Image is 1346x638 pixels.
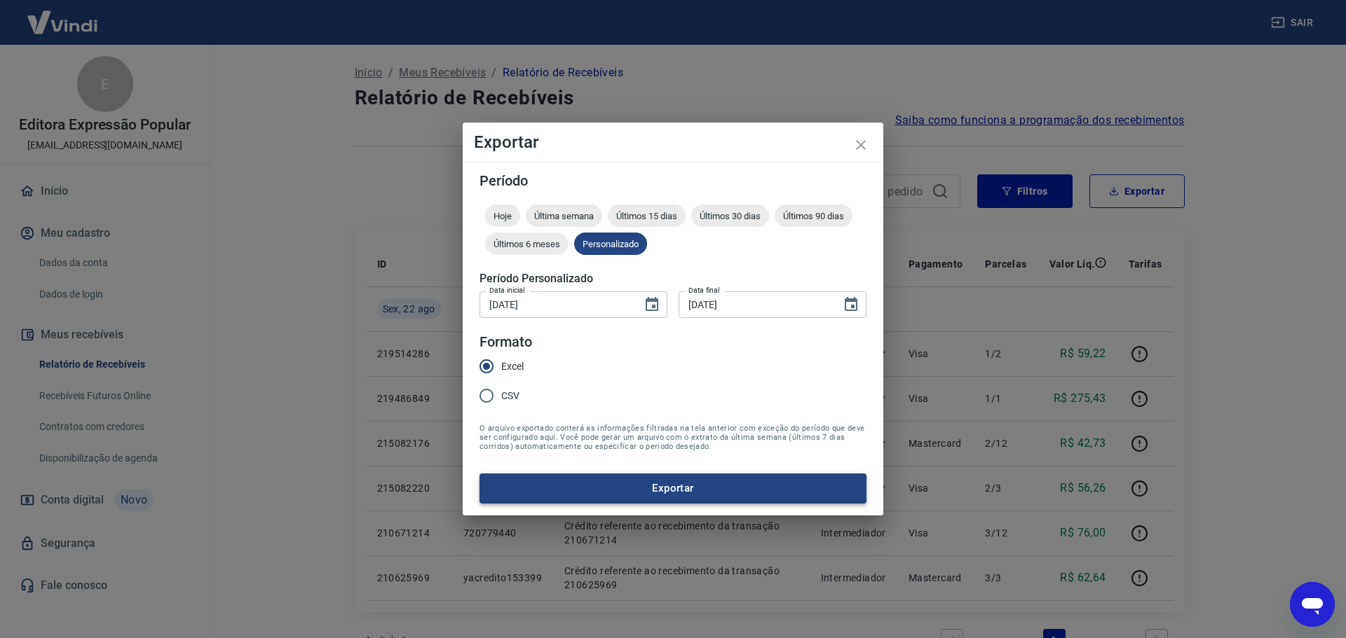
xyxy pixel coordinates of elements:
input: DD/MM/YYYY [679,291,831,317]
h5: Período Personalizado [480,272,866,286]
h4: Exportar [474,134,872,151]
button: Choose date, selected date is 22 de ago de 2025 [638,291,666,319]
span: CSV [501,389,519,403]
div: Última semana [526,204,602,227]
span: Últimos 90 dias [775,211,852,221]
span: Hoje [485,211,520,221]
span: Última semana [526,211,602,221]
div: Últimos 30 dias [691,204,769,227]
div: Últimos 15 dias [608,204,686,227]
input: DD/MM/YYYY [480,291,632,317]
div: Hoje [485,204,520,227]
div: Personalizado [574,233,647,255]
span: Últimos 6 meses [485,239,569,249]
button: Choose date, selected date is 22 de ago de 2025 [837,291,865,319]
div: Últimos 6 meses [485,233,569,255]
span: Excel [501,359,524,374]
span: Personalizado [574,239,647,249]
label: Data inicial [489,285,525,296]
h5: Período [480,174,866,188]
legend: Formato [480,332,532,352]
span: Últimos 30 dias [691,211,769,221]
span: Últimos 15 dias [608,211,686,221]
span: O arquivo exportado conterá as informações filtradas na tela anterior com exceção do período que ... [480,424,866,451]
iframe: Botão para abrir a janela de mensagens [1290,582,1335,627]
div: Últimos 90 dias [775,204,852,227]
label: Data final [688,285,720,296]
button: close [844,128,878,162]
button: Exportar [480,473,866,503]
